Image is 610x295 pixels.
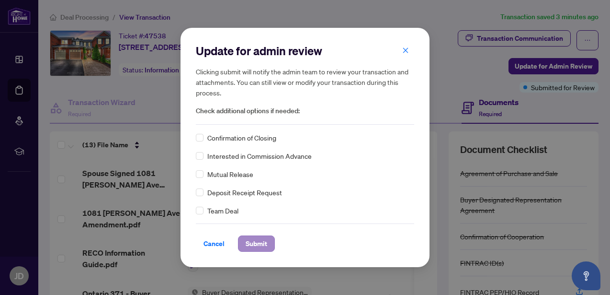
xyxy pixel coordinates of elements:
span: Submit [246,236,267,251]
span: Team Deal [207,205,238,216]
button: Submit [238,236,275,252]
span: Interested in Commission Advance [207,151,312,161]
button: Cancel [196,236,232,252]
span: Mutual Release [207,169,253,179]
span: Deposit Receipt Request [207,187,282,198]
span: Confirmation of Closing [207,132,276,143]
span: close [402,47,409,54]
button: Open asap [572,261,600,290]
h2: Update for admin review [196,43,414,59]
span: Cancel [203,236,225,251]
span: Check additional options if needed: [196,106,414,117]
h5: Clicking submit will notify the admin team to review your transaction and attachments. You can st... [196,66,414,98]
